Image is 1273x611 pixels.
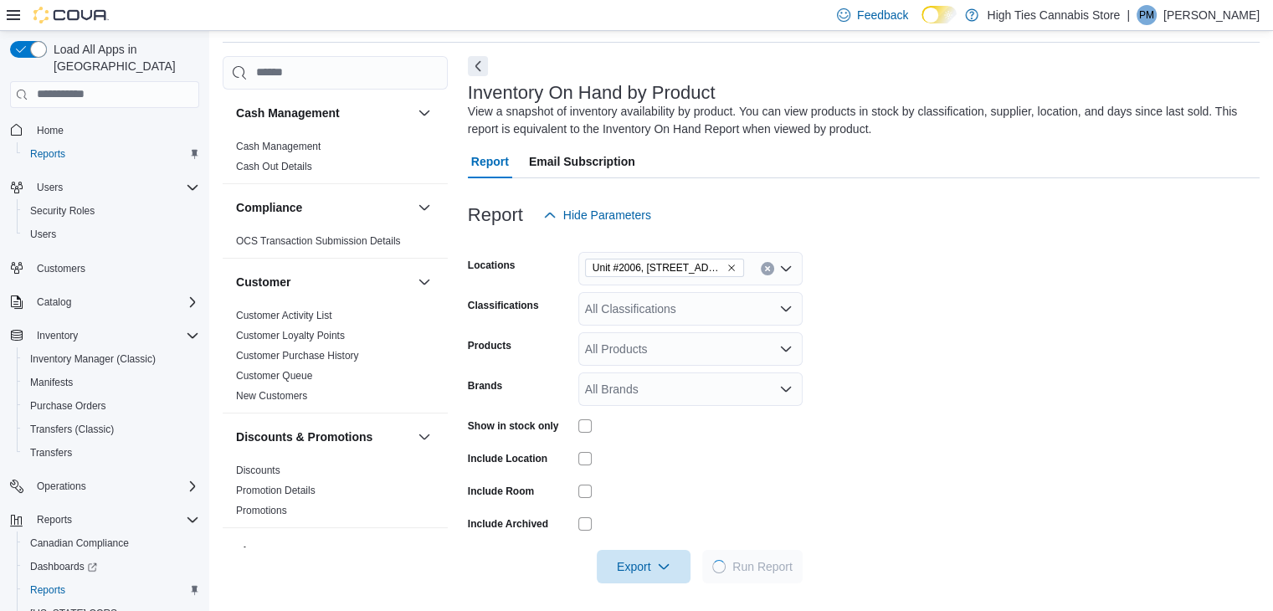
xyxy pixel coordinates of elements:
[30,259,92,279] a: Customers
[30,476,93,496] button: Operations
[17,531,206,555] button: Canadian Compliance
[23,224,199,244] span: Users
[23,580,199,600] span: Reports
[23,580,72,600] a: Reports
[236,465,280,476] a: Discounts
[30,352,156,366] span: Inventory Manager (Classic)
[47,41,199,74] span: Load All Apps in [GEOGRAPHIC_DATA]
[529,145,635,178] span: Email Subscription
[3,475,206,498] button: Operations
[414,198,434,218] button: Compliance
[223,460,448,527] div: Discounts & Promotions
[30,560,97,573] span: Dashboards
[3,290,206,314] button: Catalog
[857,7,908,23] span: Feedback
[1163,5,1260,25] p: [PERSON_NAME]
[17,418,206,441] button: Transfers (Classic)
[23,372,80,393] a: Manifests
[30,204,95,218] span: Security Roles
[921,6,957,23] input: Dark Mode
[236,105,340,121] h3: Cash Management
[17,441,206,465] button: Transfers
[17,555,206,578] a: Dashboards
[23,201,199,221] span: Security Roles
[468,379,502,393] label: Brands
[236,504,287,517] span: Promotions
[236,464,280,477] span: Discounts
[30,228,56,241] span: Users
[236,105,411,121] button: Cash Management
[17,223,206,246] button: Users
[17,394,206,418] button: Purchase Orders
[30,292,199,312] span: Catalog
[468,259,516,272] label: Locations
[223,305,448,413] div: Customer
[236,161,312,172] a: Cash Out Details
[236,160,312,173] span: Cash Out Details
[23,443,79,463] a: Transfers
[23,144,72,164] a: Reports
[593,259,723,276] span: Unit #2006, [STREET_ADDRESS][PERSON_NAME]
[779,383,793,396] button: Open list of options
[30,537,129,550] span: Canadian Compliance
[236,543,280,560] h3: Finance
[33,7,109,23] img: Cova
[23,419,199,439] span: Transfers (Classic)
[236,140,321,153] span: Cash Management
[30,476,199,496] span: Operations
[30,510,199,530] span: Reports
[732,558,793,575] span: Run Report
[236,309,332,322] span: Customer Activity List
[3,118,206,142] button: Home
[236,429,372,445] h3: Discounts & Promotions
[23,349,199,369] span: Inventory Manager (Classic)
[471,145,509,178] span: Report
[17,142,206,166] button: Reports
[236,199,302,216] h3: Compliance
[468,419,559,433] label: Show in stock only
[17,199,206,223] button: Security Roles
[607,550,680,583] span: Export
[236,505,287,516] a: Promotions
[761,262,774,275] button: Clear input
[30,292,78,312] button: Catalog
[414,427,434,447] button: Discounts & Promotions
[30,326,199,346] span: Inventory
[30,446,72,460] span: Transfers
[468,339,511,352] label: Products
[536,198,658,232] button: Hide Parameters
[468,83,716,103] h3: Inventory On Hand by Product
[37,262,85,275] span: Customers
[779,262,793,275] button: Open list of options
[1139,5,1154,25] span: PM
[1127,5,1130,25] p: |
[30,423,114,436] span: Transfers (Classic)
[779,302,793,316] button: Open list of options
[236,369,312,383] span: Customer Queue
[236,484,316,497] span: Promotion Details
[23,144,199,164] span: Reports
[236,329,345,342] span: Customer Loyalty Points
[23,557,199,577] span: Dashboards
[30,177,69,198] button: Users
[712,560,726,573] span: Loading
[223,231,448,258] div: Compliance
[236,235,401,247] a: OCS Transaction Submission Details
[30,326,85,346] button: Inventory
[23,533,199,553] span: Canadian Compliance
[236,485,316,496] a: Promotion Details
[37,329,78,342] span: Inventory
[236,310,332,321] a: Customer Activity List
[3,176,206,199] button: Users
[3,256,206,280] button: Customers
[37,124,64,137] span: Home
[23,372,199,393] span: Manifests
[17,347,206,371] button: Inventory Manager (Classic)
[779,342,793,356] button: Open list of options
[236,141,321,152] a: Cash Management
[23,396,199,416] span: Purchase Orders
[37,181,63,194] span: Users
[726,263,737,273] button: Remove Unit #2006, 3320 McCarthy Blvd from selection in this group
[236,330,345,341] a: Customer Loyalty Points
[236,349,359,362] span: Customer Purchase History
